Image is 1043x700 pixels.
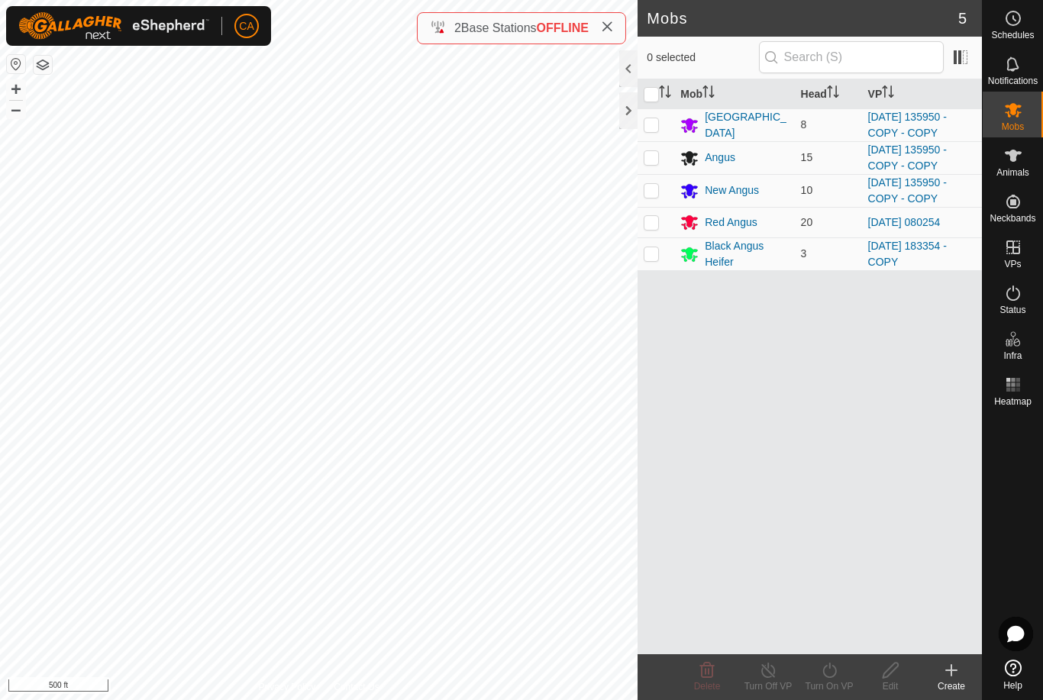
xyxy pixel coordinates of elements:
[34,56,52,74] button: Map Layers
[1002,122,1024,131] span: Mobs
[999,305,1025,315] span: Status
[705,150,735,166] div: Angus
[759,41,944,73] input: Search (S)
[994,397,1032,406] span: Heatmap
[801,184,813,196] span: 10
[694,681,721,692] span: Delete
[868,240,947,268] a: [DATE] 183354 - COPY
[868,111,947,139] a: [DATE] 135950 - COPY - COPY
[454,21,461,34] span: 2
[868,216,941,228] a: [DATE] 080254
[239,18,253,34] span: CA
[958,7,967,30] span: 5
[334,680,379,694] a: Contact Us
[1003,351,1022,360] span: Infra
[702,88,715,100] p-sorticon: Activate to sort
[1004,260,1021,269] span: VPs
[7,55,25,73] button: Reset Map
[647,9,958,27] h2: Mobs
[461,21,537,34] span: Base Stations
[7,100,25,118] button: –
[882,88,894,100] p-sorticon: Activate to sort
[1003,681,1022,690] span: Help
[801,247,807,260] span: 3
[868,176,947,205] a: [DATE] 135950 - COPY - COPY
[983,653,1043,696] a: Help
[705,109,788,141] div: [GEOGRAPHIC_DATA]
[799,679,860,693] div: Turn On VP
[860,679,921,693] div: Edit
[996,168,1029,177] span: Animals
[801,118,807,131] span: 8
[862,79,982,109] th: VP
[991,31,1034,40] span: Schedules
[18,12,209,40] img: Gallagher Logo
[801,216,813,228] span: 20
[827,88,839,100] p-sorticon: Activate to sort
[921,679,982,693] div: Create
[795,79,862,109] th: Head
[674,79,794,109] th: Mob
[705,182,759,198] div: New Angus
[537,21,589,34] span: OFFLINE
[259,680,316,694] a: Privacy Policy
[647,50,758,66] span: 0 selected
[705,215,757,231] div: Red Angus
[738,679,799,693] div: Turn Off VP
[990,214,1035,223] span: Neckbands
[988,76,1038,85] span: Notifications
[868,144,947,172] a: [DATE] 135950 - COPY - COPY
[659,88,671,100] p-sorticon: Activate to sort
[705,238,788,270] div: Black Angus Heifer
[801,151,813,163] span: 15
[7,80,25,98] button: +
